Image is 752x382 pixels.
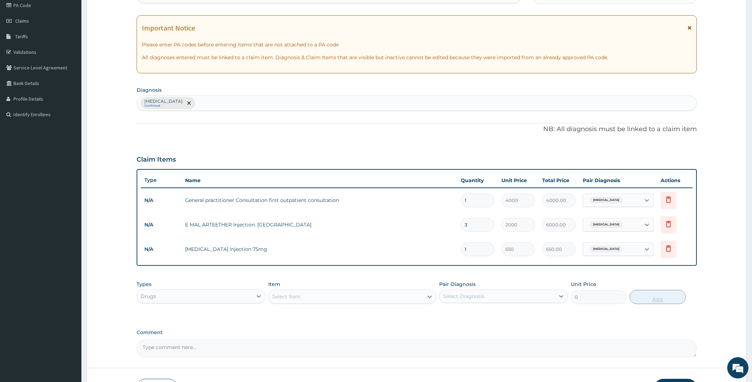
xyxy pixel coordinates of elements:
td: General practitioner Consultation first outpatient consultation [182,193,458,207]
label: Pair Diagnosis [439,281,476,288]
div: Chat with us now [37,40,119,49]
th: Total Price [539,173,579,187]
th: Actions [657,173,693,187]
div: Drugs [140,293,156,300]
h3: Claim Items [137,156,176,164]
h1: Important Notice [142,24,195,32]
span: [MEDICAL_DATA] [590,246,623,253]
th: Type [141,174,182,187]
td: N/A [141,218,182,231]
label: Diagnosis [137,86,162,94]
td: N/A [141,243,182,256]
div: Minimize live chat window [116,4,133,21]
th: Unit Price [498,173,539,187]
span: Tariffs [15,33,28,40]
span: [MEDICAL_DATA] [590,221,623,228]
td: N/A [141,194,182,207]
textarea: Type your message and hit 'Enter' [4,193,135,218]
td: [MEDICAL_DATA] Injection 75mg [182,242,458,256]
td: E MAL ARTEETHER Injection. [GEOGRAPHIC_DATA] [182,218,458,232]
div: Select Item [272,293,300,300]
p: All diagnoses entered must be linked to a claim item. Diagnosis & Claim Items that are visible bu... [142,54,692,61]
p: NB: All diagnosis must be linked to a claim item [137,125,697,134]
p: Please enter PA codes before entering items that are not attached to a PA code [142,41,692,48]
button: Add [630,290,685,304]
th: Quantity [457,173,498,187]
th: Pair Diagnosis [579,173,657,187]
img: d_794563401_company_1708531726252_794563401 [13,35,29,53]
label: Types [137,281,151,287]
p: [MEDICAL_DATA] [144,99,183,104]
div: Select Diagnosis [443,293,484,300]
label: Item [268,281,280,288]
label: Unit Price [571,281,596,288]
label: Comment [137,330,697,336]
small: Confirmed [144,104,183,108]
th: Name [182,173,458,187]
span: We're online! [41,89,98,161]
span: [MEDICAL_DATA] [590,197,623,204]
span: remove selection option [186,100,192,106]
span: Claims [15,18,29,24]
